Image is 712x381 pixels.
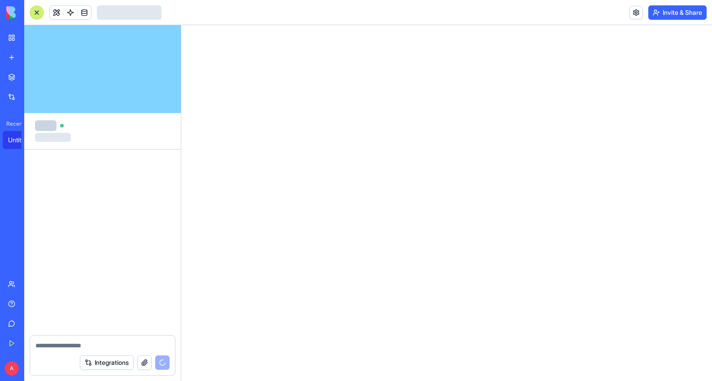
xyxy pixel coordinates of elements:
a: Untitled App [3,131,39,149]
div: Untitled App [8,136,33,145]
img: logo [6,6,62,19]
span: Recent [3,120,22,127]
button: Invite & Share [648,5,707,20]
span: A [4,361,19,376]
button: Integrations [80,355,134,370]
